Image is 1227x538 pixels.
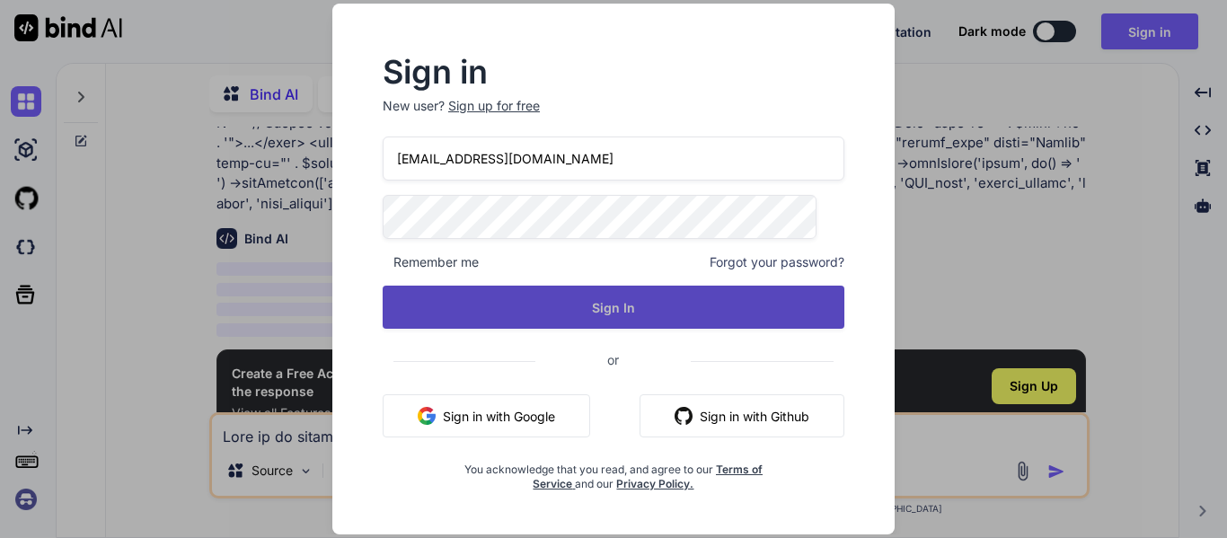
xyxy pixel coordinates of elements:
[710,253,844,271] span: Forgot your password?
[383,97,844,137] p: New user?
[448,97,540,115] div: Sign up for free
[383,394,590,437] button: Sign in with Google
[460,452,768,491] div: You acknowledge that you read, and agree to our and our
[383,57,844,86] h2: Sign in
[418,407,436,425] img: google
[383,253,479,271] span: Remember me
[383,286,844,329] button: Sign In
[535,338,691,382] span: or
[640,394,844,437] button: Sign in with Github
[533,463,763,490] a: Terms of Service
[383,137,844,181] input: Login or Email
[675,407,693,425] img: github
[616,477,693,490] a: Privacy Policy.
